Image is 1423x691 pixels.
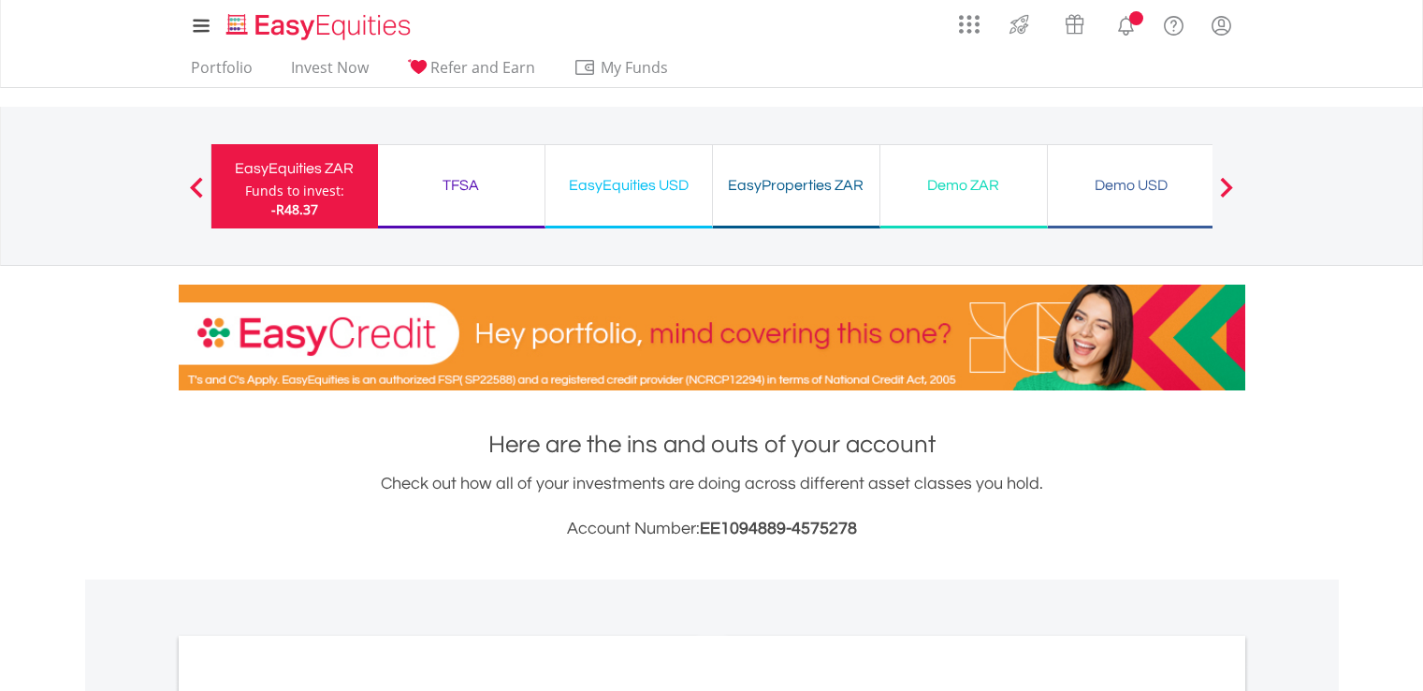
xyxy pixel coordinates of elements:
[1004,9,1035,39] img: thrive-v2.svg
[1059,9,1090,39] img: vouchers-v2.svg
[219,5,418,42] a: Home page
[947,5,992,35] a: AppsGrid
[892,172,1036,198] div: Demo ZAR
[1208,186,1245,205] button: Next
[223,11,418,42] img: EasyEquities_Logo.png
[430,57,535,78] span: Refer and Earn
[959,14,980,35] img: grid-menu-icon.svg
[389,172,533,198] div: TFSA
[574,55,696,80] span: My Funds
[557,172,701,198] div: EasyEquities USD
[1198,5,1245,46] a: My Profile
[179,516,1245,542] h3: Account Number:
[1059,172,1203,198] div: Demo USD
[700,520,857,537] span: EE1094889-4575278
[183,58,260,87] a: Portfolio
[223,155,367,182] div: EasyEquities ZAR
[1102,5,1150,42] a: Notifications
[271,200,318,218] span: -R48.37
[245,182,344,200] div: Funds to invest:
[179,285,1245,390] img: EasyCredit Promotion Banner
[1047,5,1102,39] a: Vouchers
[283,58,376,87] a: Invest Now
[179,428,1245,462] h1: Here are the ins and outs of your account
[1150,5,1198,42] a: FAQ's and Support
[399,58,543,87] a: Refer and Earn
[178,186,215,205] button: Previous
[179,471,1245,542] div: Check out how all of your investments are doing across different asset classes you hold.
[724,172,868,198] div: EasyProperties ZAR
